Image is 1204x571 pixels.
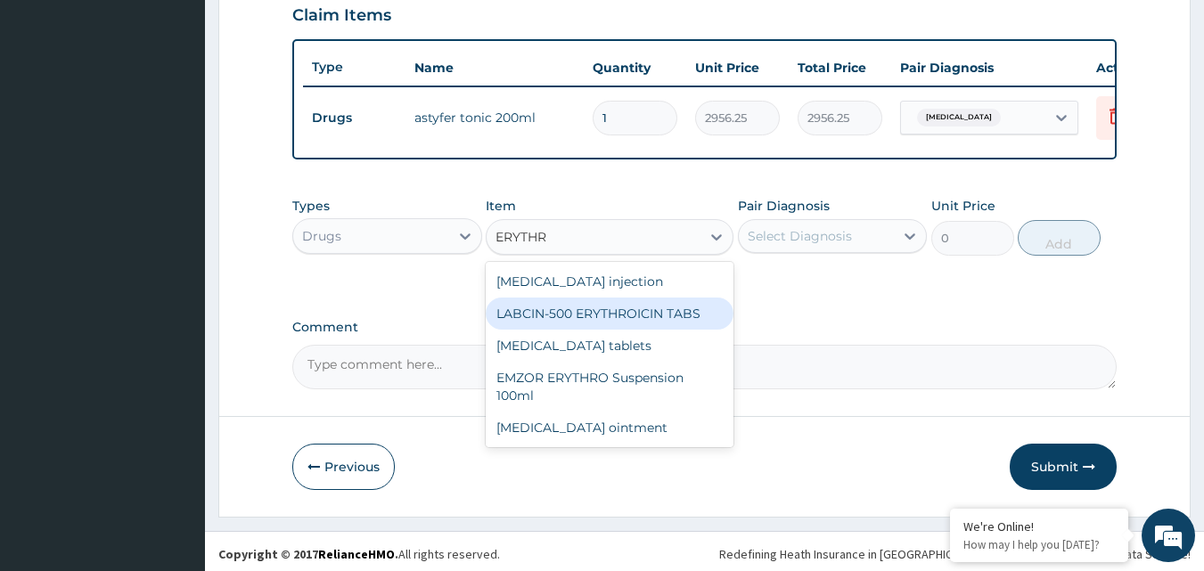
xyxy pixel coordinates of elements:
p: How may I help you today? [963,537,1115,552]
div: We're Online! [963,518,1115,534]
strong: Copyright © 2017 . [218,546,398,562]
th: Unit Price [686,50,789,86]
th: Type [303,51,405,84]
div: [MEDICAL_DATA] injection [486,265,733,298]
label: Pair Diagnosis [738,197,830,215]
div: LABCIN-500 ERYTHROICIN TABS [486,298,733,330]
label: Unit Price [931,197,995,215]
img: d_794563401_company_1708531726252_794563401 [33,89,72,134]
th: Name [405,50,584,86]
div: Drugs [302,227,341,245]
button: Previous [292,444,395,490]
div: Chat with us now [93,100,299,123]
label: Types [292,199,330,214]
th: Pair Diagnosis [891,50,1087,86]
td: Drugs [303,102,405,135]
div: [MEDICAL_DATA] tablets [486,330,733,362]
label: Comment [292,320,1118,335]
td: astyfer tonic 200ml [405,100,584,135]
h3: Claim Items [292,6,391,26]
button: Add [1018,220,1101,256]
div: [MEDICAL_DATA] ointment [486,412,733,444]
th: Actions [1087,50,1176,86]
button: Submit [1010,444,1117,490]
div: Minimize live chat window [292,9,335,52]
div: Select Diagnosis [748,227,852,245]
div: EMZOR ERYTHRO Suspension 100ml [486,362,733,412]
span: We're online! [103,172,246,352]
a: RelianceHMO [318,546,395,562]
span: [MEDICAL_DATA] [917,109,1001,126]
div: Redefining Heath Insurance in [GEOGRAPHIC_DATA] using Telemedicine and Data Science! [719,545,1191,563]
th: Quantity [584,50,686,86]
label: Item [486,197,516,215]
textarea: Type your message and hit 'Enter' [9,381,340,444]
th: Total Price [789,50,891,86]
